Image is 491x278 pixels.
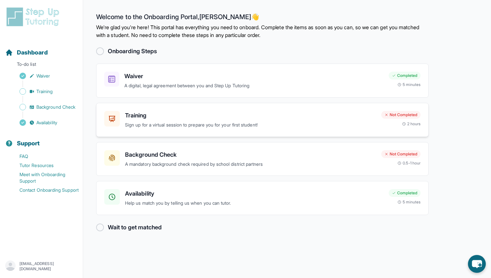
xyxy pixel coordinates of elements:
button: chat-button [468,255,486,273]
a: WaiverA digital, legal agreement between you and Step Up TutoringCompleted5 minutes [96,64,429,98]
div: 5 minutes [397,82,421,87]
span: Training [36,88,53,95]
div: Completed [389,189,421,197]
a: Background CheckA mandatory background check required by school district partnersNot Completed0.5... [96,142,429,176]
div: 0.5-1 hour [397,161,421,166]
h3: Background Check [125,150,376,159]
img: logo [5,6,63,27]
p: A mandatory background check required by school district partners [125,161,376,168]
p: We're glad you're here! This portal has everything you need to onboard. Complete the items as soo... [96,23,429,39]
h2: Welcome to the Onboarding Portal, [PERSON_NAME] 👋 [96,13,429,23]
a: Waiver [5,71,83,80]
h3: Waiver [124,72,384,81]
span: Background Check [36,104,75,110]
a: Tutor Resources [5,161,83,170]
button: Dashboard [3,38,80,60]
div: 2 hours [402,121,421,127]
a: Background Check [5,103,83,112]
span: Support [17,139,40,148]
a: Meet with Onboarding Support [5,170,83,186]
a: Dashboard [5,48,48,57]
a: Contact Onboarding Support [5,186,83,195]
div: Not Completed [381,111,421,119]
h2: Wait to get matched [108,223,162,232]
div: Not Completed [381,150,421,158]
div: 5 minutes [397,199,421,205]
a: FAQ [5,152,83,161]
a: AvailabilityHelp us match you by telling us when you can tutor.Completed5 minutes [96,181,429,215]
p: [EMAIL_ADDRESS][DOMAIN_NAME] [19,261,78,272]
button: [EMAIL_ADDRESS][DOMAIN_NAME] [5,260,78,272]
a: Availability [5,118,83,127]
h2: Onboarding Steps [108,47,157,56]
button: Support [3,128,80,151]
span: Dashboard [17,48,48,57]
p: Help us match you by telling us when you can tutor. [125,199,384,207]
a: Training [5,87,83,96]
div: Completed [389,72,421,79]
p: A digital, legal agreement between you and Step Up Tutoring [124,82,384,90]
span: Waiver [36,73,50,79]
p: Sign up for a virtual session to prepare you for your first student! [125,121,376,129]
h3: Training [125,111,376,120]
a: TrainingSign up for a virtual session to prepare you for your first student!Not Completed2 hours [96,103,429,137]
p: To-do list [3,61,80,70]
span: Availability [36,119,57,126]
h3: Availability [125,189,384,198]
